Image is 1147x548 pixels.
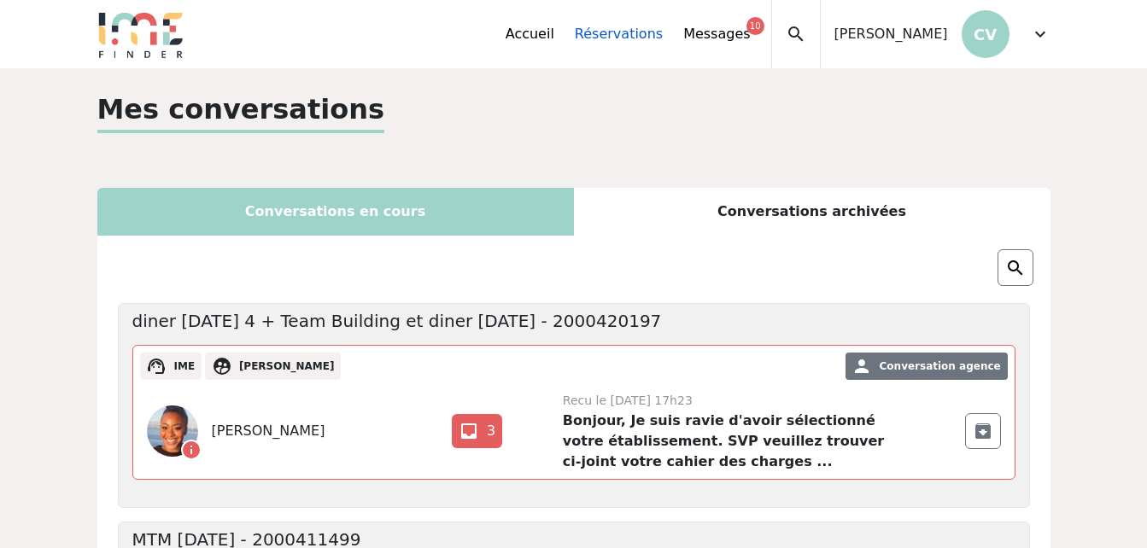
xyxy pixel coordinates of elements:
[563,412,884,469] strong: Bonjour, Je suis ravie d'avoir sélectionné votre établissement. SVP veuillez trouver ci-joint vot...
[563,394,693,407] span: Recu le [DATE] 17h23
[575,24,663,44] a: Réservations
[962,10,1009,58] p: CV
[965,413,1001,449] div: Archiver cette conversation
[146,356,167,376] span: support_agent
[506,24,554,44] a: Accueil
[746,17,764,35] div: 10
[97,89,385,133] p: Mes conversations
[786,24,806,44] span: search
[212,356,232,376] span: supervised_user_circle
[851,356,872,376] span: person
[1030,24,1050,44] span: expand_more
[97,188,574,236] div: Conversations en cours
[147,405,198,457] img: 123865-0.jpg
[834,24,948,44] span: [PERSON_NAME]
[459,421,479,441] span: inbox
[97,10,184,58] img: Logo.png
[683,24,750,44] a: Messages10
[452,414,502,448] a: inbox 3
[574,188,1050,236] div: Conversations archivées
[173,360,195,372] span: IME
[212,421,325,441] span: [PERSON_NAME]
[973,421,993,441] span: archive
[880,360,1001,372] span: Conversation agence
[239,360,335,372] span: [PERSON_NAME]
[181,440,202,460] span: info
[1005,258,1026,278] img: search.png
[487,423,495,439] span: 3
[132,311,662,331] h5: diner [DATE] 4 + Team Building et diner [DATE] - 2000420197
